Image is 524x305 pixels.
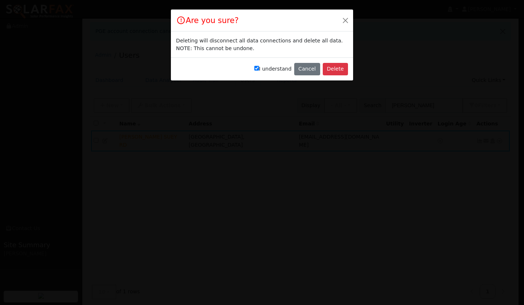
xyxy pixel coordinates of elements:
[254,65,292,73] label: I understand
[254,66,259,71] input: I understand
[323,63,348,75] button: Delete
[294,63,320,75] button: Cancel
[340,15,351,25] button: Close
[176,15,239,26] h4: Are you sure?
[176,37,348,52] div: Deleting will disconnect all data connections and delete all data. NOTE: This cannot be undone.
